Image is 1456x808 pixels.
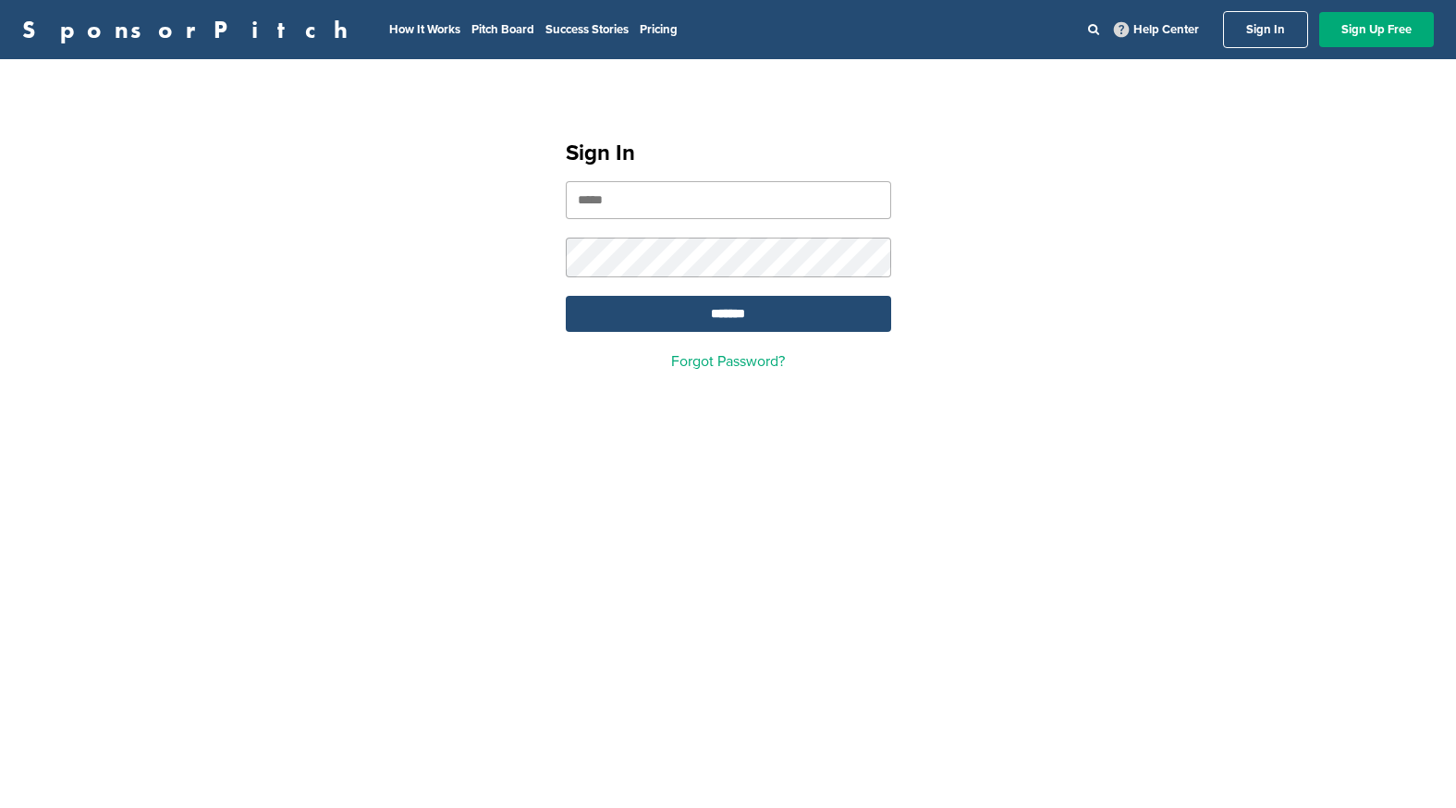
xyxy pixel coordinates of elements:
[671,352,785,371] a: Forgot Password?
[566,137,891,170] h1: Sign In
[1110,18,1203,41] a: Help Center
[640,22,678,37] a: Pricing
[389,22,460,37] a: How It Works
[1319,12,1434,47] a: Sign Up Free
[471,22,534,37] a: Pitch Board
[1223,11,1308,48] a: Sign In
[22,18,360,42] a: SponsorPitch
[545,22,629,37] a: Success Stories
